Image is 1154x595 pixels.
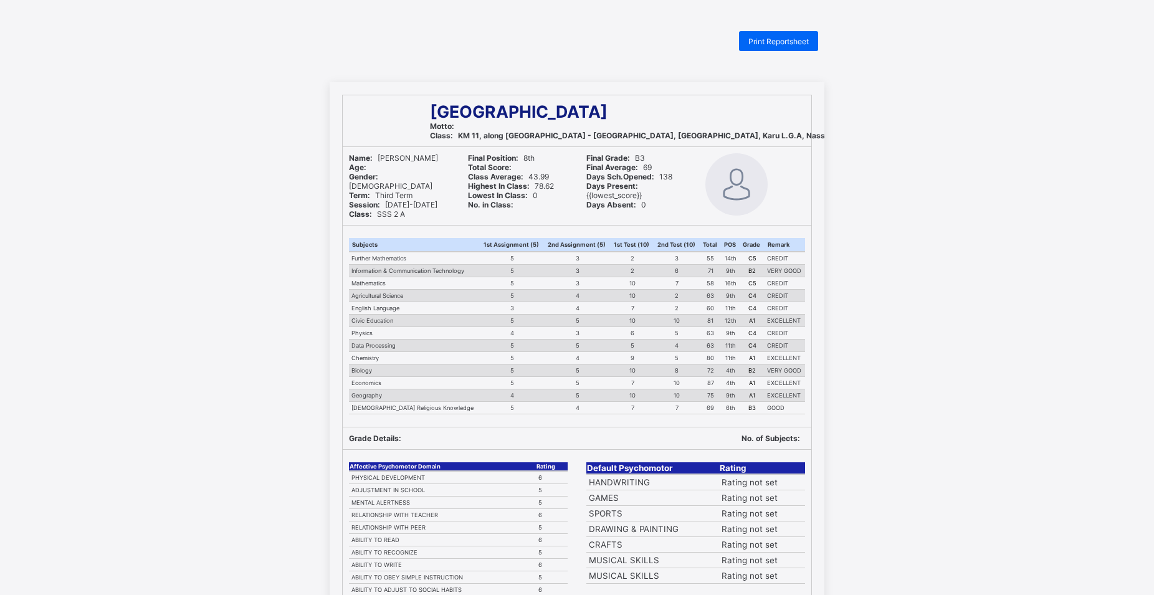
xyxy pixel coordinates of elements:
span: [DEMOGRAPHIC_DATA] [349,172,432,191]
td: RELATIONSHIP WITH PEER [349,521,536,534]
td: ABILITY TO OBEY SIMPLE INSTRUCTION [349,571,536,584]
td: 2 [654,290,700,302]
td: ABILITY TO RECOGNIZE [349,546,536,559]
td: 7 [611,302,654,315]
b: Total Score: [468,163,512,172]
td: 5 [480,340,545,352]
td: 11th [721,302,740,315]
b: Motto: [430,121,454,131]
td: 2 [611,265,654,277]
td: 9th [721,265,740,277]
td: 9th [721,290,740,302]
th: 2nd Assignment (5) [545,238,611,252]
td: 6 [611,327,654,340]
td: 5 [480,402,545,414]
td: 5 [480,377,545,389]
td: C5 [740,277,764,290]
td: CREDIT [765,277,805,290]
td: 75 [700,389,721,402]
td: VERY GOOD [765,265,805,277]
td: Rating not set [719,568,805,584]
td: 4 [545,290,611,302]
td: C5 [740,252,764,265]
td: 5 [480,364,545,377]
td: 63 [700,327,721,340]
td: 10 [654,377,700,389]
td: 58 [700,277,721,290]
b: No. in Class: [468,200,513,209]
td: 5 [480,277,545,290]
td: 3 [545,265,611,277]
td: 7 [611,402,654,414]
b: Class Average: [468,172,523,181]
span: [DATE]-[DATE] [349,200,437,209]
b: No. of Subjects: [742,434,800,443]
td: 5 [480,252,545,265]
td: 72 [700,364,721,377]
td: 11th [721,340,740,352]
td: 87 [700,377,721,389]
span: 0 [468,191,538,200]
td: 6 [536,509,568,521]
td: 3 [545,252,611,265]
td: Rating not set [719,474,805,490]
td: [DEMOGRAPHIC_DATA] Religious Knowledge [349,402,480,414]
th: Default Psychomotor [586,462,719,474]
td: 4 [545,302,611,315]
td: Physics [349,327,480,340]
b: Name: [349,153,373,163]
td: 7 [611,377,654,389]
td: Rating not set [719,537,805,553]
td: MUSICAL SKILLS [586,568,719,584]
td: 3 [545,327,611,340]
td: B3 [740,402,764,414]
span: 78.62 [468,181,554,191]
td: 4 [545,352,611,364]
td: GOOD [765,402,805,414]
td: 5 [545,377,611,389]
td: 5 [545,389,611,402]
b: Final Grade: [586,153,630,163]
b: Class: [349,209,372,219]
td: Rating not set [719,521,805,537]
td: 9th [721,389,740,402]
b: Grade Details: [349,434,401,443]
td: CREDIT [765,252,805,265]
td: 3 [480,302,545,315]
td: Agricultural Science [349,290,480,302]
span: {{lowest_score}} [586,181,643,200]
td: 2 [611,252,654,265]
b: Age: [349,163,366,172]
td: B2 [740,265,764,277]
td: 5 [480,352,545,364]
td: 10 [611,277,654,290]
td: ABILITY TO WRITE [349,559,536,571]
td: Rating not set [719,506,805,521]
span: 43.99 [468,172,549,181]
td: Chemistry [349,352,480,364]
th: Affective Psychomotor Domain [349,462,536,471]
td: 11th [721,352,740,364]
td: 5 [536,546,568,559]
td: 4th [721,377,740,389]
td: Civic Education [349,315,480,327]
span: Print Reportsheet [748,37,809,46]
td: 4th [721,364,740,377]
td: CREDIT [765,302,805,315]
b: Gender: [349,172,378,181]
td: 3 [545,277,611,290]
td: 10 [654,315,700,327]
td: Rating not set [719,553,805,568]
td: CREDIT [765,340,805,352]
td: A1 [740,315,764,327]
td: EXCELLENT [765,315,805,327]
td: 12th [721,315,740,327]
td: 55 [700,252,721,265]
td: 4 [654,340,700,352]
td: VERY GOOD [765,364,805,377]
td: 6 [536,559,568,571]
td: 9th [721,327,740,340]
td: MENTAL ALERTNESS [349,497,536,509]
span: 69 [586,163,652,172]
b: Lowest In Class: [468,191,528,200]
